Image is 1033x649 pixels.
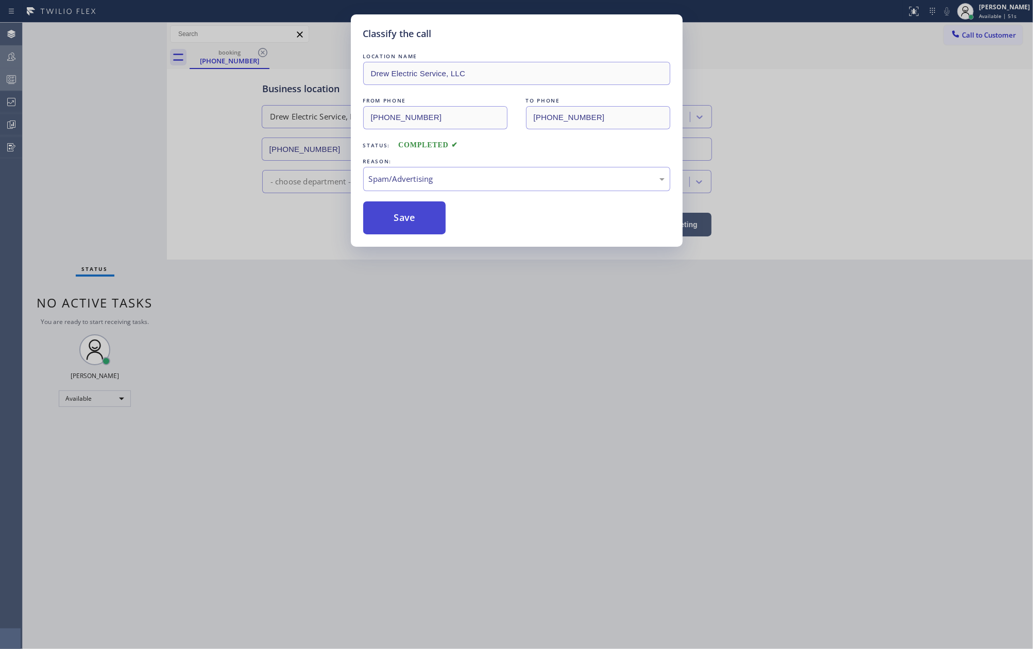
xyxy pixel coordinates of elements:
[363,156,670,167] div: REASON:
[398,141,458,149] span: COMPLETED
[363,51,670,62] div: LOCATION NAME
[363,106,507,129] input: From phone
[363,142,391,149] span: Status:
[369,173,665,185] div: Spam/Advertising
[363,201,446,234] button: Save
[526,95,670,106] div: TO PHONE
[363,27,432,41] h5: Classify the call
[526,106,670,129] input: To phone
[363,95,507,106] div: FROM PHONE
